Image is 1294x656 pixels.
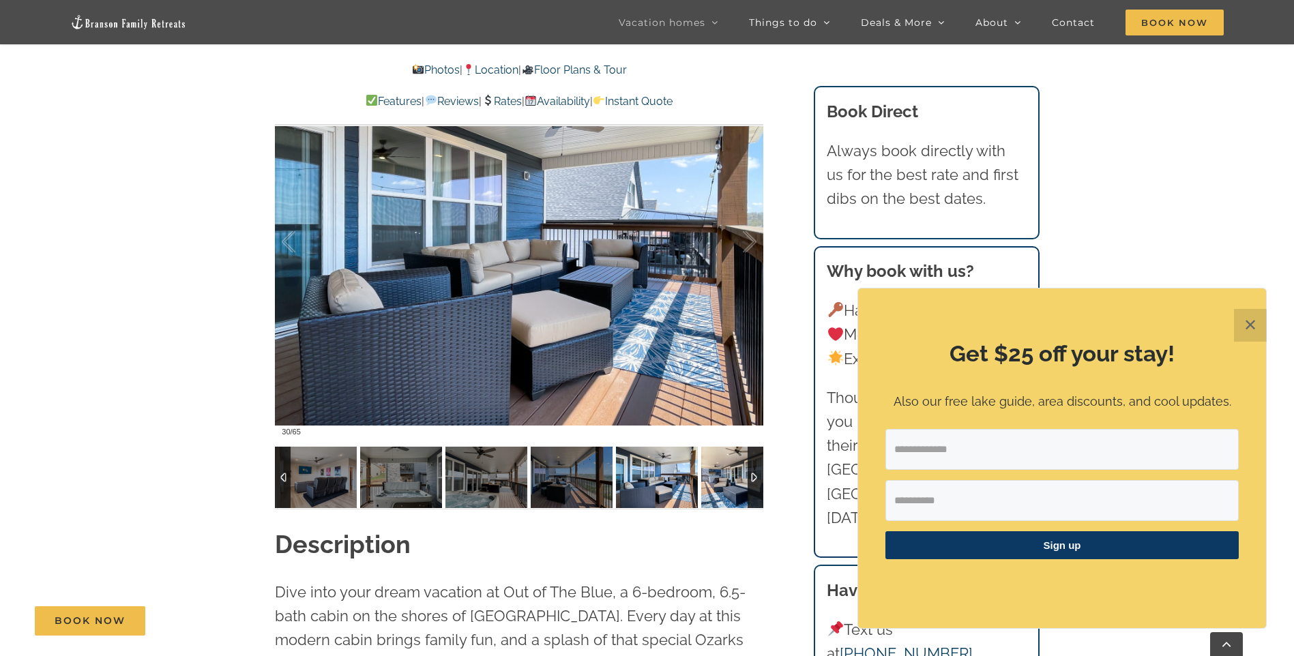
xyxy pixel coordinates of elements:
span: Things to do [749,18,817,27]
p: Thousands of families like you have trusted us with their vacations to [GEOGRAPHIC_DATA] and [GEO... [827,386,1026,530]
button: Sign up [885,531,1239,559]
input: Email Address [885,429,1239,470]
img: 💬 [426,95,437,106]
img: Out-of-the-Blue-at-Table-Rock-Lake-Branson-Missouri-1310-scaled.jpg-nggid041682-ngg0dyn-120x90-00... [360,447,442,508]
p: ​ [885,576,1239,591]
a: Book Now [35,606,145,636]
a: Availability [525,95,590,108]
a: Floor Plans & Tour [521,63,626,76]
span: About [975,18,1008,27]
strong: Have a question? [827,580,962,600]
a: Location [462,63,518,76]
h2: Get $25 off your stay! [885,338,1239,370]
p: | | | | [275,93,763,110]
span: Contact [1052,18,1095,27]
span: Book Now [1126,10,1224,35]
button: Close [1234,309,1267,342]
span: Book Now [55,615,126,627]
p: Hand-picked homes Memorable vacations Exceptional experience [827,299,1026,371]
span: Deals & More [861,18,932,27]
img: 🎥 [523,64,533,75]
img: 009-Out-of-the-Blue-vacation-home-rental-Branson-Family-Retreats-10035-scaled.jpg-nggid03383-ngg0... [531,447,613,508]
a: Reviews [424,95,478,108]
p: Also our free lake guide, area discounts, and cool updates. [885,392,1239,412]
img: Out-of-the-Blue-at-Table-Rock-Lake-3001-Edit-scaled.jpg-nggid042962-ngg0dyn-120x90-00f0w010c011r1... [275,447,357,508]
a: Rates [482,95,522,108]
img: 009-Out-of-the-Blue-vacation-home-rental-Branson-Family-Retreats-10039-scaled.jpg-nggid03387-ngg0... [616,447,698,508]
img: 🔑 [828,302,843,317]
img: Out-of-the-Blue-at-Table-Rock-Lake-Branson-Missouri-1313-scaled.jpg-nggid041683-ngg0dyn-120x90-00... [445,447,527,508]
strong: Description [275,530,411,558]
a: Features [366,95,422,108]
img: ✅ [366,95,377,106]
img: 🌟 [828,351,843,366]
img: 📆 [525,95,536,106]
p: Always book directly with us for the best rate and first dibs on the best dates. [827,139,1026,211]
img: 009-Out-of-the-Blue-vacation-home-rental-Branson-Family-Retreats-10040-scaled.jpg-nggid03388-ngg0... [701,447,783,508]
p: | | [275,61,763,79]
a: Photos [412,63,460,76]
img: 📸 [413,64,424,75]
a: Instant Quote [593,95,673,108]
img: 📍 [463,64,474,75]
img: 👉 [593,95,604,106]
h3: Why book with us? [827,259,1026,284]
img: 💲 [482,95,493,106]
b: Book Direct [827,102,918,121]
span: Vacation homes [619,18,705,27]
img: Branson Family Retreats Logo [70,14,186,30]
img: ❤️ [828,327,843,342]
input: First Name [885,480,1239,521]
